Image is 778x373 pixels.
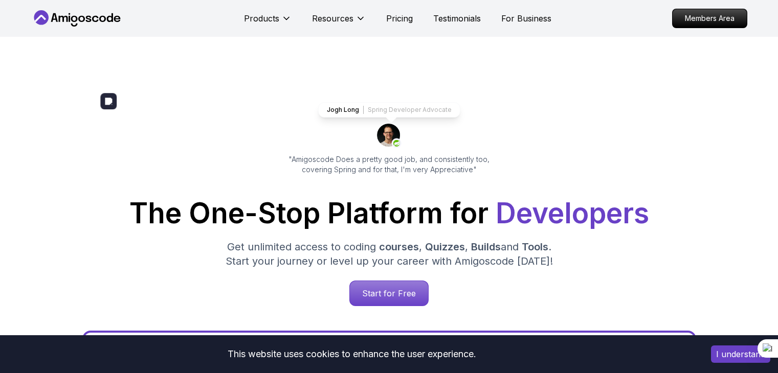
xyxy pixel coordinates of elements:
p: Resources [312,12,353,25]
a: Members Area [672,9,747,28]
span: courses [379,241,419,253]
img: josh long [377,124,402,148]
p: Products [244,12,279,25]
p: Spring Developer Advocate [368,106,452,114]
p: Get unlimited access to coding , , and . Start your journey or level up your career with Amigosco... [217,240,561,268]
a: Pricing [386,12,413,25]
div: This website uses cookies to enhance the user experience. [8,343,696,365]
a: Start for Free [349,281,429,306]
span: Tools [522,241,548,253]
span: Quizzes [425,241,465,253]
p: "Amigoscode Does a pretty good job, and consistently too, covering Spring and for that, I'm very ... [275,154,504,175]
a: For Business [501,12,551,25]
button: Accept cookies [711,345,770,363]
a: Testimonials [433,12,481,25]
button: Resources [312,12,366,33]
p: Members Area [673,9,747,28]
p: Jogh Long [327,106,359,114]
p: Start for Free [350,281,428,306]
button: Products [244,12,292,33]
h1: The One-Stop Platform for [39,199,739,227]
span: Builds [471,241,501,253]
span: Developers [496,196,649,230]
